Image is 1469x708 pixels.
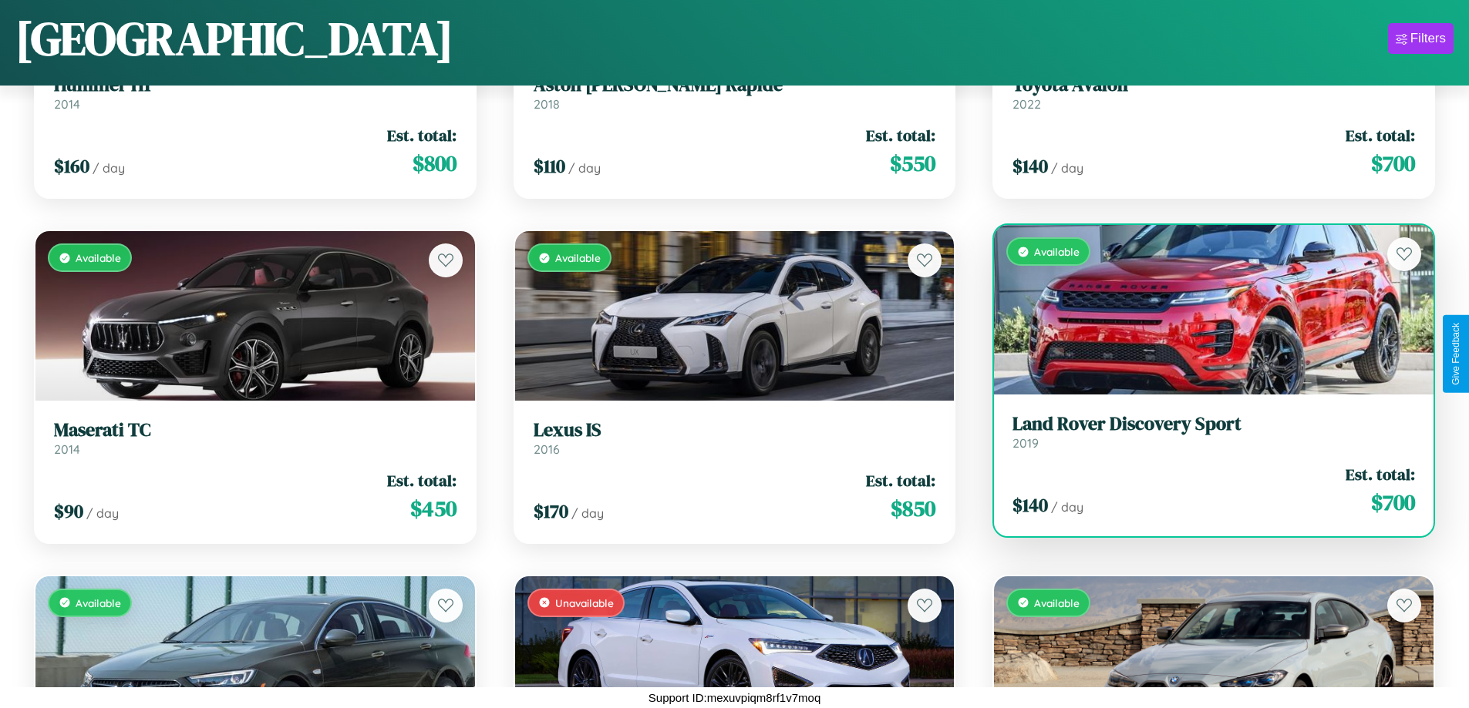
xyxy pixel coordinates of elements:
[1371,148,1415,179] span: $ 700
[387,469,457,492] span: Est. total:
[890,148,935,179] span: $ 550
[1051,160,1083,176] span: / day
[1012,153,1048,179] span: $ 140
[1034,245,1080,258] span: Available
[555,596,614,609] span: Unavailable
[1410,31,1446,46] div: Filters
[54,419,457,441] h3: Maserati TC
[866,124,935,146] span: Est. total:
[1012,413,1415,435] h3: Land Rover Discovery Sport
[555,251,601,264] span: Available
[86,505,119,521] span: / day
[93,160,125,176] span: / day
[54,74,457,96] h3: Hummer H1
[891,493,935,524] span: $ 850
[568,160,601,176] span: / day
[1346,124,1415,146] span: Est. total:
[1034,596,1080,609] span: Available
[1371,487,1415,518] span: $ 700
[534,153,565,179] span: $ 110
[1012,74,1415,112] a: Toyota Avalon2022
[1012,96,1041,112] span: 2022
[534,419,936,441] h3: Lexus IS
[866,469,935,492] span: Est. total:
[410,493,457,524] span: $ 450
[571,505,604,521] span: / day
[534,74,936,96] h3: Aston [PERSON_NAME] Rapide
[1388,23,1454,54] button: Filters
[1012,435,1039,451] span: 2019
[54,441,80,457] span: 2014
[15,7,453,70] h1: [GEOGRAPHIC_DATA]
[1450,323,1461,385] div: Give Feedback
[649,687,820,708] p: Support ID: mexuvpiqm8rf1v7moq
[54,96,80,112] span: 2014
[1051,499,1083,515] span: / day
[54,74,457,112] a: Hummer H12014
[534,441,560,457] span: 2016
[76,251,121,264] span: Available
[387,124,457,146] span: Est. total:
[534,419,936,457] a: Lexus IS2016
[1346,463,1415,485] span: Est. total:
[413,148,457,179] span: $ 800
[1012,74,1415,96] h3: Toyota Avalon
[54,153,89,179] span: $ 160
[534,96,560,112] span: 2018
[54,419,457,457] a: Maserati TC2014
[534,74,936,112] a: Aston [PERSON_NAME] Rapide2018
[1012,413,1415,451] a: Land Rover Discovery Sport2019
[54,498,83,524] span: $ 90
[1012,492,1048,518] span: $ 140
[534,498,568,524] span: $ 170
[76,596,121,609] span: Available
